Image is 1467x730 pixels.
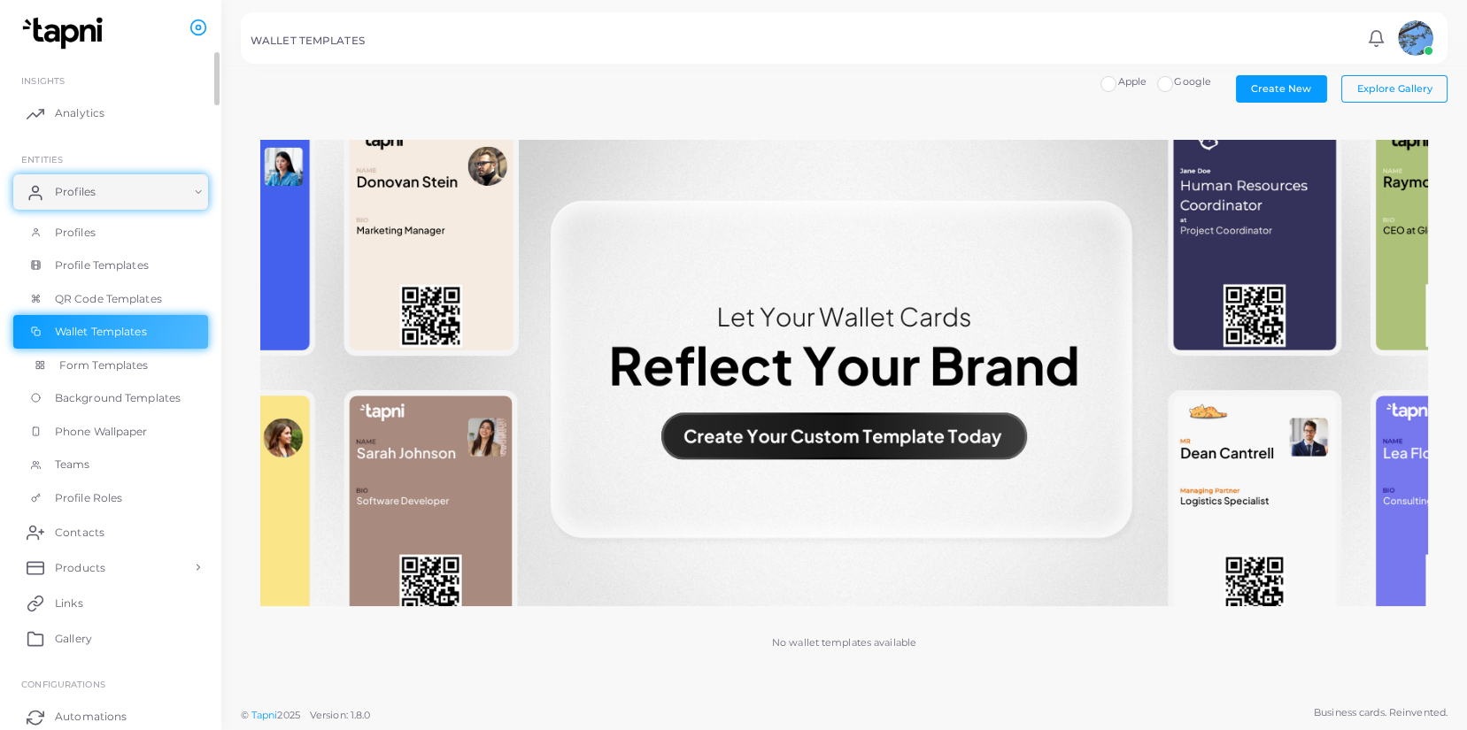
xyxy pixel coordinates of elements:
[13,349,208,382] a: Form Templates
[55,291,162,307] span: QR Code Templates
[13,481,208,515] a: Profile Roles
[55,324,147,340] span: Wallet Templates
[1314,705,1448,720] span: Business cards. Reinvented.
[241,708,370,723] span: ©
[55,105,104,121] span: Analytics
[55,257,149,273] span: Profile Templates
[1398,20,1433,56] img: avatar
[13,315,208,349] a: Wallet Templates
[251,35,365,47] h5: WALLET TEMPLATES
[13,174,208,210] a: Profiles
[1251,82,1311,95] span: Create New
[55,184,96,200] span: Profiles
[277,708,299,723] span: 2025
[13,249,208,282] a: Profile Templates
[55,709,127,725] span: Automations
[251,709,278,721] a: Tapni
[13,514,208,549] a: Contacts
[13,381,208,415] a: Background Templates
[21,154,63,165] span: ENTITIES
[55,490,122,506] span: Profile Roles
[310,709,371,721] span: Version: 1.8.0
[13,415,208,449] a: Phone Wallpaper
[13,448,208,481] a: Teams
[55,525,104,541] span: Contacts
[13,282,208,316] a: QR Code Templates
[55,390,181,406] span: Background Templates
[13,585,208,620] a: Links
[55,560,105,576] span: Products
[1357,82,1432,95] span: Explore Gallery
[13,216,208,250] a: Profiles
[55,596,83,611] span: Links
[55,631,92,647] span: Gallery
[260,140,1428,607] img: No wallet templates
[13,549,208,585] a: Products
[16,17,114,50] img: logo
[772,635,916,650] p: No wallet templates available
[13,96,208,131] a: Analytics
[1118,75,1147,88] span: Apple
[55,424,148,440] span: Phone Wallpaper
[1393,20,1438,56] a: avatar
[55,457,90,473] span: Teams
[1174,75,1211,88] span: Google
[1236,75,1327,102] button: Create New
[13,620,208,656] a: Gallery
[1341,75,1448,102] button: Explore Gallery
[21,75,65,86] span: INSIGHTS
[59,357,149,373] span: Form Templates
[55,225,96,241] span: Profiles
[21,679,105,689] span: Configurations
